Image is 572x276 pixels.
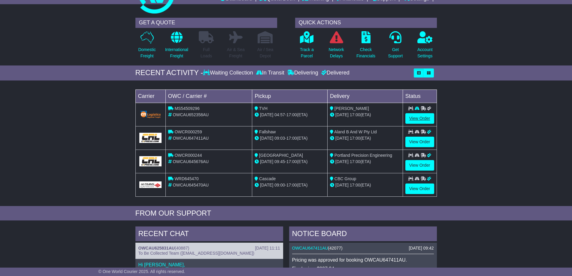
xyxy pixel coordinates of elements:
[334,106,369,111] span: [PERSON_NAME]
[138,251,254,256] span: To Be Collected Team ([EMAIL_ADDRESS][DOMAIN_NAME])
[259,176,276,181] span: Cascade
[173,136,209,141] span: OWCAU647411AU
[292,246,434,251] div: ( )
[227,47,245,59] p: Air & Sea Freight
[135,89,165,103] td: Carrier
[138,246,280,251] div: ( )
[330,182,400,188] div: (ETA)
[327,89,403,103] td: Delivery
[286,112,297,117] span: 17:00
[274,136,285,141] span: 09:03
[255,246,280,251] div: [DATE] 11:11
[260,136,273,141] span: [DATE]
[260,112,273,117] span: [DATE]
[139,181,162,188] img: GetCarrierServiceLogo
[255,112,325,118] div: - (ETA)
[292,257,434,263] p: Pricing was approved for booking OWCAU647411AU.
[138,246,175,250] a: OWCAU625831AU
[255,135,325,141] div: - (ETA)
[330,112,400,118] div: (ETA)
[165,89,252,103] td: OWC / Carrier #
[274,159,285,164] span: 09:45
[320,70,350,76] div: Delivered
[174,176,198,181] span: WRD645470
[286,159,297,164] span: 17:00
[403,89,437,103] td: Status
[417,31,433,62] a: AccountSettings
[176,246,188,250] span: 40887
[292,266,434,271] p: Final price: $237.04.
[165,47,188,59] p: International Freight
[139,133,162,143] img: GetCarrierServiceLogo
[334,129,377,134] span: Aland B And W Pty Ltd
[350,159,360,164] span: 17:00
[335,159,349,164] span: [DATE]
[334,176,356,181] span: CBC Group
[409,246,434,251] div: [DATE] 09:42
[286,183,297,187] span: 17:00
[174,153,202,158] span: OWCR000244
[174,129,202,134] span: OWCR000259
[405,160,434,171] a: View Order
[255,159,325,165] div: - (ETA)
[165,31,189,62] a: InternationalFreight
[274,183,285,187] span: 09:00
[173,183,209,187] span: OWCAU645470AU
[330,159,400,165] div: (ETA)
[335,136,349,141] span: [DATE]
[135,226,283,243] div: RECENT CHAT
[199,47,214,59] p: Full Loads
[350,112,360,117] span: 17:00
[417,47,433,59] p: Account Settings
[259,106,268,111] span: TVH
[203,70,254,76] div: Waiting Collection
[138,262,280,268] p: Hi [PERSON_NAME],
[173,159,209,164] span: OWCAU645676AU
[135,18,277,28] div: GET A QUOTE
[259,129,276,134] span: Fallshaw
[300,47,314,59] p: Track a Parcel
[350,183,360,187] span: 17:00
[328,47,344,59] p: Network Delays
[139,156,162,166] img: GetCarrierServiceLogo
[135,209,437,218] div: FROM OUR SUPPORT
[259,153,303,158] span: [GEOGRAPHIC_DATA]
[255,182,325,188] div: - (ETA)
[356,31,376,62] a: CheckFinancials
[98,269,185,274] span: © One World Courier 2025. All rights reserved.
[274,112,285,117] span: 04:57
[286,70,320,76] div: Delivering
[260,183,273,187] span: [DATE]
[388,31,403,62] a: GetSupport
[388,47,403,59] p: Get Support
[329,246,341,250] span: 42077
[174,106,199,111] span: MS54509296
[289,226,437,243] div: NOTICE BOARD
[260,159,273,164] span: [DATE]
[173,112,209,117] span: OWCAU652358AU
[257,47,274,59] p: Air / Sea Depot
[300,31,314,62] a: Track aParcel
[138,31,156,62] a: DomesticFreight
[335,112,349,117] span: [DATE]
[335,183,349,187] span: [DATE]
[292,246,328,250] a: OWCAU647411AU
[252,89,328,103] td: Pickup
[139,110,162,119] img: GetCarrierServiceLogo
[330,135,400,141] div: (ETA)
[350,136,360,141] span: 17:00
[138,47,156,59] p: Domestic Freight
[328,31,344,62] a: NetworkDelays
[356,47,375,59] p: Check Financials
[405,183,434,194] a: View Order
[135,68,203,77] div: RECENT ACTIVITY -
[286,136,297,141] span: 17:00
[295,18,437,28] div: QUICK ACTIONS
[405,137,434,147] a: View Order
[255,70,286,76] div: In Transit
[405,113,434,124] a: View Order
[334,153,392,158] span: Portland Precision Engineering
